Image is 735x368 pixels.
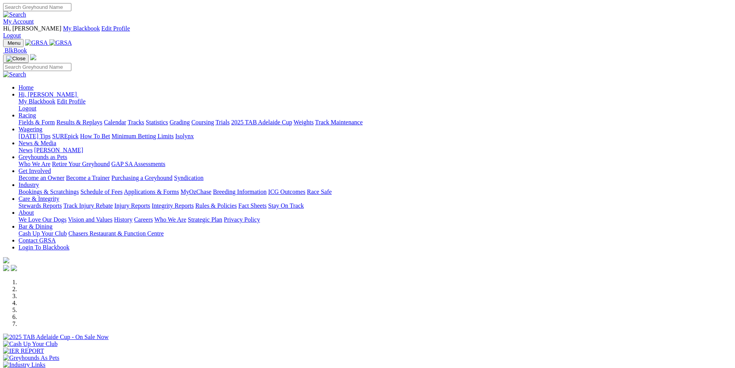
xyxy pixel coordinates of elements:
img: Greyhounds As Pets [3,354,59,361]
a: Track Maintenance [315,119,363,125]
img: Search [3,71,26,78]
div: Greyhounds as Pets [19,161,732,168]
a: MyOzChase [181,188,211,195]
a: News & Media [19,140,56,146]
a: Race Safe [307,188,331,195]
a: BlkBook [3,47,27,54]
a: Strategic Plan [188,216,222,223]
input: Search [3,63,71,71]
a: SUREpick [52,133,78,139]
a: Fields & Form [19,119,55,125]
a: Tracks [128,119,144,125]
a: Cash Up Your Club [19,230,67,237]
a: Careers [134,216,153,223]
a: Become an Owner [19,175,64,181]
a: Wagering [19,126,42,132]
a: About [19,209,34,216]
a: Results & Replays [56,119,102,125]
a: Schedule of Fees [80,188,122,195]
img: Search [3,11,26,18]
div: Get Involved [19,175,732,181]
a: Bookings & Scratchings [19,188,79,195]
div: Wagering [19,133,732,140]
a: Login To Blackbook [19,244,69,251]
div: Racing [19,119,732,126]
img: facebook.svg [3,265,9,271]
a: Logout [19,105,36,112]
a: Edit Profile [101,25,130,32]
div: About [19,216,732,223]
span: Hi, [PERSON_NAME] [19,91,77,98]
a: My Account [3,18,34,25]
a: Logout [3,32,21,39]
a: Hi, [PERSON_NAME] [19,91,78,98]
img: logo-grsa-white.png [3,257,9,263]
a: Greyhounds as Pets [19,154,67,160]
a: Who We Are [19,161,51,167]
a: Track Injury Rebate [63,202,113,209]
a: Chasers Restaurant & Function Centre [68,230,164,237]
a: History [114,216,132,223]
div: Bar & Dining [19,230,732,237]
a: Industry [19,181,39,188]
a: Bar & Dining [19,223,52,230]
div: Care & Integrity [19,202,732,209]
a: [DATE] Tips [19,133,51,139]
a: Isolynx [175,133,194,139]
a: How To Bet [80,133,110,139]
a: Statistics [146,119,168,125]
span: Menu [8,40,20,46]
a: My Blackbook [19,98,56,105]
button: Toggle navigation [3,54,29,63]
a: Syndication [174,175,203,181]
a: Who We Are [154,216,186,223]
a: GAP SA Assessments [112,161,166,167]
div: Industry [19,188,732,195]
a: Stewards Reports [19,202,62,209]
img: GRSA [49,39,72,46]
a: Privacy Policy [224,216,260,223]
a: My Blackbook [63,25,100,32]
img: Cash Up Your Club [3,341,57,348]
a: Get Involved [19,168,51,174]
a: Integrity Reports [152,202,194,209]
a: ICG Outcomes [268,188,305,195]
a: Stay On Track [268,202,304,209]
a: Edit Profile [57,98,86,105]
input: Search [3,3,71,11]
a: Minimum Betting Limits [112,133,174,139]
img: Close [6,56,25,62]
button: Toggle navigation [3,39,24,47]
img: GRSA [25,39,48,46]
a: [PERSON_NAME] [34,147,83,153]
div: Hi, [PERSON_NAME] [19,98,732,112]
a: We Love Our Dogs [19,216,66,223]
a: News [19,147,32,153]
img: IER REPORT [3,348,44,354]
div: My Account [3,25,732,39]
span: BlkBook [5,47,27,54]
a: Coursing [191,119,214,125]
a: Contact GRSA [19,237,56,244]
img: 2025 TAB Adelaide Cup - On Sale Now [3,334,109,341]
a: Breeding Information [213,188,267,195]
a: Grading [170,119,190,125]
a: Trials [215,119,230,125]
span: Hi, [PERSON_NAME] [3,25,61,32]
img: twitter.svg [11,265,17,271]
a: Care & Integrity [19,195,59,202]
a: Applications & Forms [124,188,179,195]
div: News & Media [19,147,732,154]
a: Injury Reports [114,202,150,209]
a: Weights [294,119,314,125]
a: Rules & Policies [195,202,237,209]
a: 2025 TAB Adelaide Cup [231,119,292,125]
a: Retire Your Greyhound [52,161,110,167]
a: Vision and Values [68,216,112,223]
a: Calendar [104,119,126,125]
a: Home [19,84,34,91]
a: Racing [19,112,36,119]
a: Purchasing a Greyhound [112,175,172,181]
a: Become a Trainer [66,175,110,181]
img: logo-grsa-white.png [30,54,36,60]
